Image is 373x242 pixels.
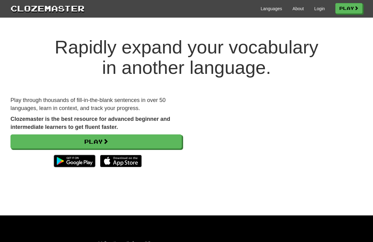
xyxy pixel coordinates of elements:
a: Login [314,6,325,12]
a: Play [10,134,182,149]
a: Clozemaster [10,2,85,14]
a: About [292,6,304,12]
img: Download_on_the_App_Store_Badge_US-UK_135x40-25178aeef6eb6b83b96f5f2d004eda3bffbb37122de64afbaef7... [100,155,142,167]
strong: Clozemaster is the best resource for advanced beginner and intermediate learners to get fluent fa... [10,116,170,130]
a: Play [335,3,363,14]
img: Get it on Google Play [51,152,98,170]
a: Languages [261,6,282,12]
p: Play through thousands of fill-in-the-blank sentences in over 50 languages, learn in context, and... [10,96,182,112]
